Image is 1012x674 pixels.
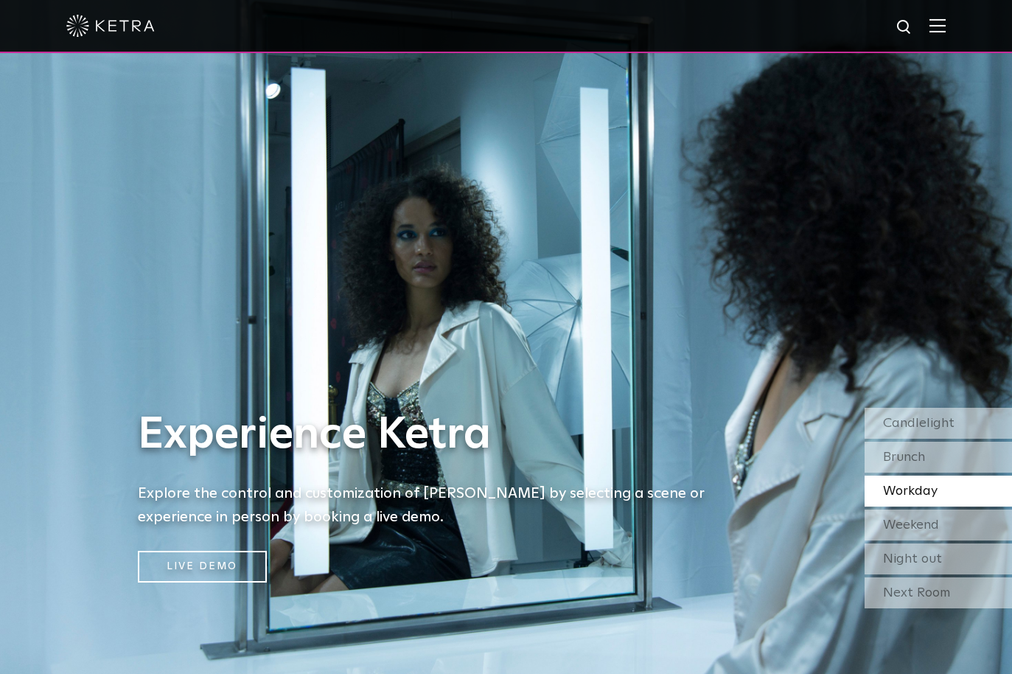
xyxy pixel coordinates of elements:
img: Hamburger%20Nav.svg [929,18,946,32]
a: Live Demo [138,551,267,583]
img: search icon [896,18,914,37]
h1: Experience Ketra [138,411,727,459]
span: Brunch [883,451,925,464]
span: Weekend [883,518,939,532]
h5: Explore the control and customization of [PERSON_NAME] by selecting a scene or experience in pers... [138,482,727,529]
img: ketra-logo-2019-white [66,15,155,37]
span: Candlelight [883,417,955,430]
span: Night out [883,552,942,566]
div: Next Room [865,577,1012,608]
span: Workday [883,484,938,498]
